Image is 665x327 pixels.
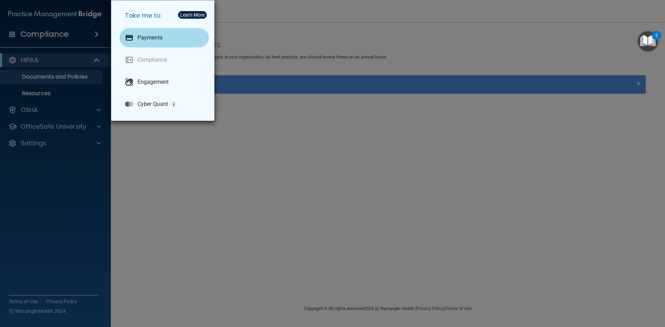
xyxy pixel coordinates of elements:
[180,12,205,17] div: Learn More
[119,72,209,92] a: Engagement
[178,11,207,19] button: Learn More
[119,28,209,47] a: Payments
[138,79,169,85] p: Engagement
[119,94,209,114] a: Cyber Quant
[545,278,657,306] iframe: Drift Widget Chat Controller
[138,101,168,108] p: Cyber Quant
[655,35,658,44] div: 2
[119,50,209,70] a: Compliance
[138,34,162,41] p: Payments
[638,31,658,52] button: Open Resource Center, 2 new notifications
[119,6,209,25] h5: Take me to:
